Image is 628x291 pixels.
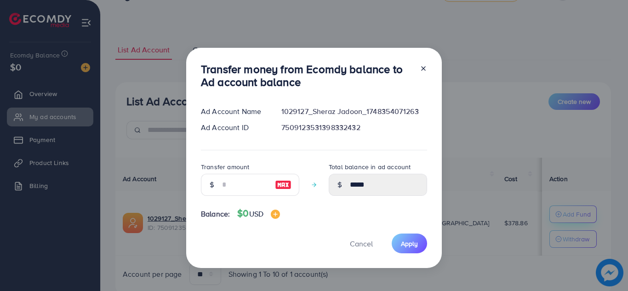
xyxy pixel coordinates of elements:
[401,239,418,248] span: Apply
[329,162,411,171] label: Total balance in ad account
[201,162,249,171] label: Transfer amount
[271,210,280,219] img: image
[274,106,434,117] div: 1029127_Sheraz Jadoon_1748354071263
[237,208,280,219] h4: $0
[275,179,291,190] img: image
[392,234,427,253] button: Apply
[201,63,412,89] h3: Transfer money from Ecomdy balance to Ad account balance
[338,234,384,253] button: Cancel
[201,209,230,219] span: Balance:
[194,122,274,133] div: Ad Account ID
[249,209,263,219] span: USD
[194,106,274,117] div: Ad Account Name
[274,122,434,133] div: 7509123531398332432
[350,239,373,249] span: Cancel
